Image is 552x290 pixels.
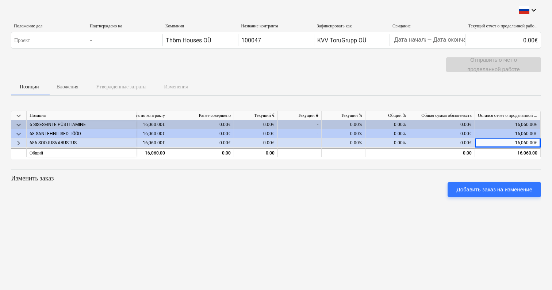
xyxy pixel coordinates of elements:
span: keyboard_arrow_down [14,111,23,120]
p: Вложения [57,83,78,91]
div: Положение дел [14,23,84,29]
div: 6 SISESEINTE PÜSTITAMINE [30,120,133,129]
div: 0.00€ [234,120,278,129]
div: 0.00 [409,148,475,157]
div: Текущий # [278,111,322,120]
div: 68 SANTEHNILISED TÖÖD [30,129,133,138]
div: 0.00€ [465,34,541,46]
p: Изменить заказ [11,174,541,183]
span: keyboard_arrow_right [14,138,23,147]
div: - [278,120,322,129]
div: 0.00 [234,148,278,157]
div: 16,060.00 [478,149,537,158]
div: Позиция [27,111,136,120]
input: Дата окончания [432,35,466,45]
div: - [90,37,92,44]
div: 0.00€ [409,120,475,129]
div: 0.00% [365,129,409,138]
div: - [278,129,322,138]
div: 0.00€ [168,138,234,148]
div: Текущий € [234,111,278,120]
div: Текущий отчет о проделанной работе [468,23,538,29]
div: - [278,138,322,148]
div: Подтверждено на [89,23,159,29]
div: 0.00€ [168,129,234,138]
div: 0.00% [322,120,365,129]
div: Текущий % [322,111,365,120]
p: Позиции [20,83,39,91]
div: 0.00% [322,129,365,138]
div: 16,060.00€ [475,129,541,138]
input: Дата начала [393,35,427,45]
div: 16,060.00€ [475,138,541,148]
div: Название контракта [241,23,311,29]
span: keyboard_arrow_down [14,129,23,138]
div: Зафиксировать как [317,23,387,29]
div: KVV ToruGrupp OÜ [317,37,366,44]
i: keyboard_arrow_down [529,6,538,15]
div: Общая сумма обязательств [409,111,475,120]
div: 0.00€ [409,129,475,138]
div: 0.00% [322,138,365,148]
p: Проект [14,37,30,44]
div: 0.00% [365,120,409,129]
div: 16,060.00€ [475,120,541,129]
button: Добавить заказ на изменение [448,182,541,197]
div: Остался отчет о проделанной работе [475,111,541,120]
div: Thörn Houses OÜ [166,37,211,44]
div: 0.00€ [234,129,278,138]
div: 686 SOOJUSVARUSTUS [30,138,133,148]
div: Ранее совершено [168,111,234,120]
div: Добавить заказ на изменение [456,185,532,194]
div: Общий [27,148,136,157]
div: 0.00% [365,138,409,148]
div: Компания [165,23,235,29]
div: 0.00 [171,149,231,158]
div: - [427,38,432,42]
div: Свидание [392,23,462,29]
div: 0.00€ [409,138,475,148]
div: 100047 [241,37,261,44]
div: 0.00€ [234,138,278,148]
div: Общий % [365,111,409,120]
span: keyboard_arrow_down [14,120,23,129]
div: 0.00€ [168,120,234,129]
